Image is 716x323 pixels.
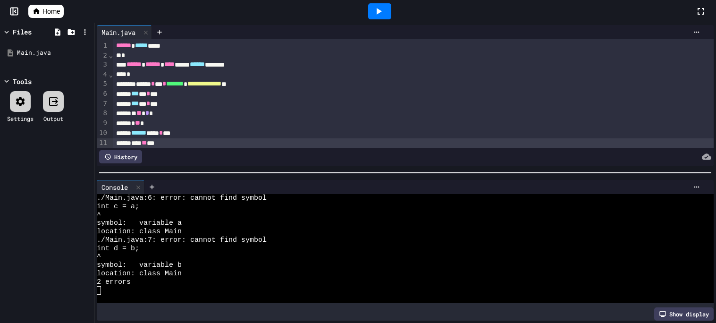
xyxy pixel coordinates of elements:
[97,41,109,51] div: 1
[97,270,182,278] span: location: class Main
[654,307,714,321] div: Show display
[97,138,109,148] div: 11
[17,48,91,58] div: Main.java
[97,228,182,236] span: location: class Main
[97,89,109,99] div: 6
[97,25,152,39] div: Main.java
[97,60,109,70] div: 3
[97,180,144,194] div: Console
[97,79,109,89] div: 5
[97,109,109,119] div: 8
[97,51,109,60] div: 2
[28,5,64,18] a: Home
[109,71,113,78] span: Fold line
[97,236,267,245] span: ./Main.java:7: error: cannot find symbol
[97,203,139,211] span: int c = a;
[97,128,109,138] div: 10
[97,211,101,220] span: ^
[97,27,140,37] div: Main.java
[97,278,131,287] span: 2 errors
[97,119,109,128] div: 9
[97,194,267,203] span: ./Main.java:6: error: cannot find symbol
[97,261,182,270] span: symbol: variable b
[97,219,182,228] span: symbol: variable a
[13,76,32,86] div: Tools
[7,114,34,123] div: Settings
[97,245,139,253] span: int d = b;
[97,70,109,79] div: 4
[109,51,113,59] span: Fold line
[97,182,133,192] div: Console
[97,253,101,261] span: ^
[97,99,109,109] div: 7
[42,7,60,16] span: Home
[13,27,32,37] div: Files
[43,114,63,123] div: Output
[99,150,142,163] div: History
